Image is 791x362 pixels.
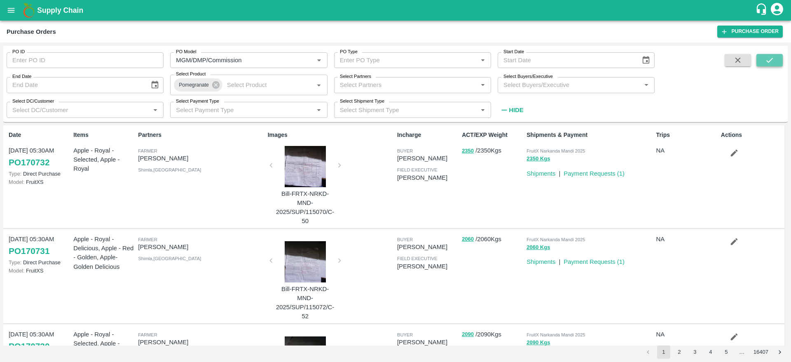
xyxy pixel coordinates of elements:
button: Go to page 16407 [751,346,771,359]
button: Hide [498,103,526,117]
a: PO170730 [9,339,49,354]
span: FruitX Narkanda Mandi 2025 [527,148,585,153]
span: Type: [9,171,21,177]
span: Shimla , [GEOGRAPHIC_DATA] [138,256,201,261]
p: / 2060 Kgs [462,235,523,244]
label: Select Partners [340,73,371,80]
span: field executive [397,256,438,261]
label: PO Model [176,49,197,55]
p: Apple - Royal - Selected, Apple - Royal [73,146,135,174]
button: Open [314,55,324,66]
p: / 2090 Kgs [462,330,523,339]
nav: pagination navigation [640,346,788,359]
p: ACT/EXP Weight [462,131,523,139]
label: Select Buyers/Executive [503,73,553,80]
input: Select Partners [337,80,475,90]
button: Open [477,55,488,66]
button: open drawer [2,1,21,20]
p: NA [656,146,718,155]
label: Start Date [503,49,524,55]
button: 2060 [462,235,474,244]
a: Supply Chain [37,5,755,16]
span: Model: [9,179,24,185]
p: Items [73,131,135,139]
button: Open [314,80,324,90]
button: 2350 [462,146,474,156]
span: Model: [9,268,24,274]
span: FruitX Narkanda Mandi 2025 [527,237,585,242]
button: Open [477,105,488,115]
input: Enter PO Type [337,55,475,66]
p: Bill-FRTX-NRKD-MND-2025/SUP/115072/C-52 [274,284,336,321]
p: FruitXS [9,178,70,186]
label: Select Product [176,71,206,78]
b: Supply Chain [37,6,83,14]
p: [DATE] 05:30AM [9,146,70,155]
p: [PERSON_NAME] [397,262,459,271]
a: Shipments [527,170,555,177]
p: Shipments & Payment [527,131,653,139]
button: Open [150,105,161,115]
a: Shipments [527,259,555,265]
p: Date [9,131,70,139]
p: Images [268,131,394,139]
p: Actions [721,131,782,139]
div: | [555,254,560,266]
button: Go to page 4 [704,346,717,359]
p: [PERSON_NAME] [138,338,264,347]
a: PO170731 [9,244,49,259]
button: page 1 [657,346,670,359]
button: Go to page 3 [688,346,702,359]
span: FruitX Narkanda Mandi 2025 [527,332,585,337]
p: [PERSON_NAME] [397,173,459,182]
p: Direct Purchase [9,170,70,178]
p: [PERSON_NAME] [138,242,264,252]
span: buyer [397,148,413,153]
a: Payment Requests (1) [564,259,625,265]
span: Type: [9,259,21,266]
span: Farmer [138,332,157,337]
input: Select DC/Customer [9,104,147,115]
input: Start Date [498,52,635,68]
span: Farmer [138,148,157,153]
button: Choose date [638,52,654,68]
button: 2350 Kgs [527,154,550,164]
span: Farmer [138,237,157,242]
input: End Date [7,77,144,93]
p: Direct Purchase [9,259,70,266]
p: FruitXS [9,267,70,275]
p: [DATE] 05:30AM [9,235,70,244]
input: Select Payment Type [173,104,300,115]
div: … [735,348,749,356]
p: NA [656,330,718,339]
button: Open [641,80,652,90]
button: 2090 Kgs [527,338,550,348]
label: Select Shipment Type [340,98,384,105]
input: Select Shipment Type [337,104,464,115]
span: buyer [397,237,413,242]
p: / 2350 Kgs [462,146,523,155]
p: NA [656,235,718,244]
div: customer-support [755,3,770,18]
input: Select Product [224,80,301,90]
span: Shimla , [GEOGRAPHIC_DATA] [138,167,201,172]
div: account of current user [770,2,784,19]
label: PO Type [340,49,358,55]
span: Pomegranate [174,81,213,89]
p: Trips [656,131,718,139]
img: logo [21,2,37,19]
div: Purchase Orders [7,26,56,37]
a: Payment Requests (1) [564,170,625,177]
div: Pomegranate [174,78,222,92]
button: Choose date [147,77,163,93]
p: [PERSON_NAME] [397,242,459,252]
a: PO170732 [9,155,49,170]
button: Open [477,80,488,90]
p: Partners [138,131,264,139]
p: [PERSON_NAME] [138,154,264,163]
label: End Date [12,73,31,80]
p: Incharge [397,131,459,139]
label: Select DC/Customer [12,98,54,105]
button: 2060 Kgs [527,243,550,252]
button: Go to page 2 [673,346,686,359]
